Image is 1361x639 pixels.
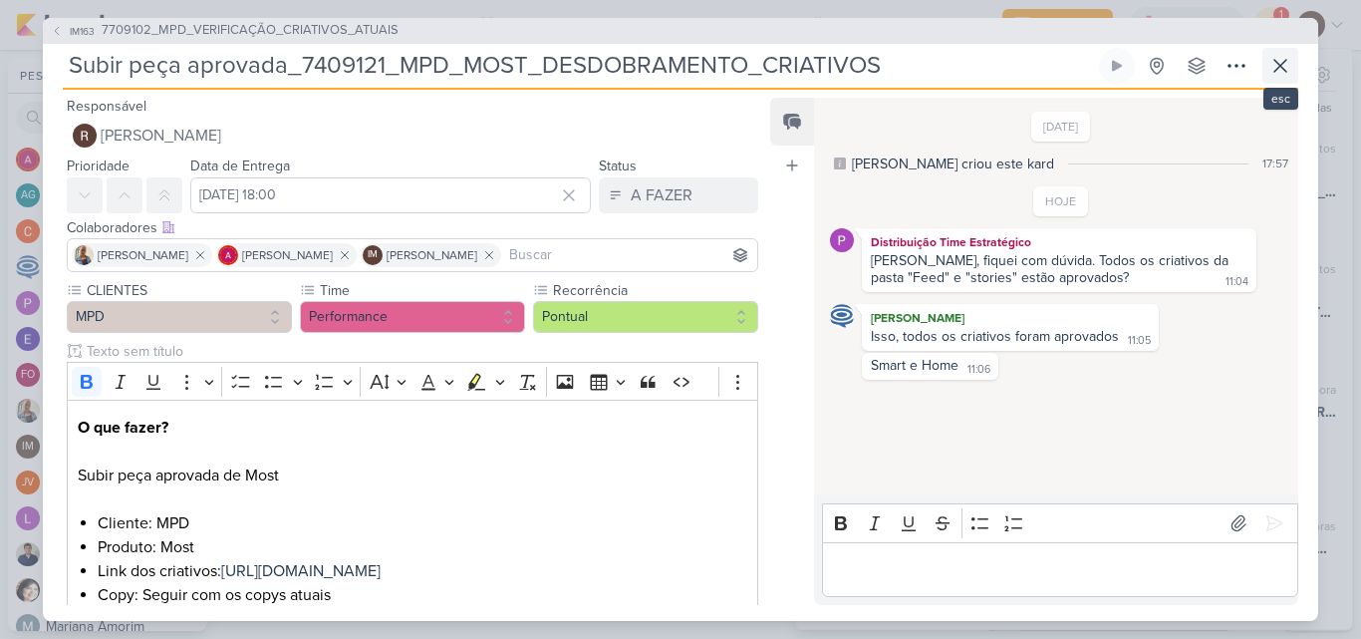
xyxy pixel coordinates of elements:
[300,301,525,333] button: Performance
[1128,333,1151,349] div: 11:05
[866,308,1155,328] div: [PERSON_NAME]
[190,177,591,213] input: Select a date
[871,328,1119,345] div: Isso, todos os criativos foram aprovados
[1225,274,1248,290] div: 11:04
[1109,58,1125,74] div: Ligar relógio
[98,535,747,559] li: Produto: Most
[85,280,292,301] label: CLIENTES
[78,416,747,511] p: Subir peça aprovada de Most
[218,245,238,265] img: Alessandra Gomes
[67,362,758,401] div: Editor toolbar
[98,511,747,535] li: Cliente: MPD
[866,232,1252,252] div: Distribuição Time Estratégico
[318,280,525,301] label: Time
[98,583,747,607] li: Copy: Seguir com os copys atuais
[363,245,383,265] div: Isabella Machado Guimarães
[871,252,1232,286] div: [PERSON_NAME], fiquei com dúvida. Todos os criativos da pasta "Feed" e "stories" estão aprovados?
[67,301,292,333] button: MPD
[67,217,758,238] div: Colaboradores
[830,304,854,328] img: Caroline Traven De Andrade
[852,154,1054,174] div: [PERSON_NAME] criou este kard
[67,118,758,154] button: [PERSON_NAME]
[871,357,958,374] div: Smart e Home
[967,362,990,378] div: 11:06
[73,124,97,148] img: Rafael Dornelles
[551,280,758,301] label: Recorrência
[631,183,692,207] div: A FAZER
[505,243,753,267] input: Buscar
[101,124,221,148] span: [PERSON_NAME]
[822,542,1298,597] div: Editor editing area: main
[533,301,758,333] button: Pontual
[221,561,381,581] a: [URL][DOMAIN_NAME]
[67,400,758,622] div: Editor editing area: main
[98,246,188,264] span: [PERSON_NAME]
[822,503,1298,542] div: Editor toolbar
[1262,155,1288,172] div: 17:57
[242,246,333,264] span: [PERSON_NAME]
[1263,88,1298,110] div: esc
[368,250,378,260] p: IM
[67,158,130,174] label: Prioridade
[78,418,168,438] strong: O que fazer?
[190,158,290,174] label: Data de Entrega
[67,98,146,115] label: Responsável
[98,559,747,583] li: Link dos criativos:
[83,341,758,362] input: Texto sem título
[63,48,1095,84] input: Kard Sem Título
[599,158,637,174] label: Status
[387,246,477,264] span: [PERSON_NAME]
[599,177,758,213] button: A FAZER
[74,245,94,265] img: Iara Santos
[830,228,854,252] img: Distribuição Time Estratégico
